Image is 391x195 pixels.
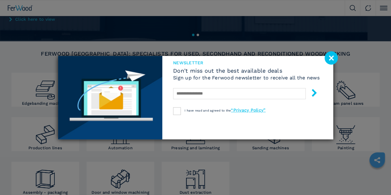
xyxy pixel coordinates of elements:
span: I have read and agreed to the [185,109,266,112]
button: submit-button [304,87,318,101]
a: “Privacy Policy” [231,108,266,112]
span: newsletter [173,61,320,65]
h6: Sign up for the Ferwood newsletter to receive all the news [173,75,320,80]
img: Newsletter image [58,56,163,139]
span: Don't miss out the best available deals [173,68,320,74]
